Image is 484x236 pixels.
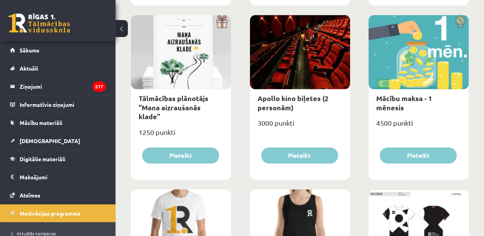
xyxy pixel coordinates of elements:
img: Atlaide [451,15,469,28]
button: Pieteikt [142,147,219,164]
a: Motivācijas programma [10,204,106,222]
a: Mācību maksa - 1 mēnesis [376,94,432,111]
a: Maksājumi [10,168,106,186]
div: 1250 punkti [131,126,231,145]
a: Mācību materiāli [10,114,106,131]
span: Mācību materiāli [20,119,62,126]
a: Atzīmes [10,186,106,204]
span: Atzīmes [20,192,40,199]
legend: Maksājumi [20,168,106,186]
img: Dāvana ar pārsteigumu [214,15,231,28]
a: Ziņojumi217 [10,78,106,95]
a: Digitālie materiāli [10,150,106,168]
div: 3000 punkti [250,116,350,136]
span: Digitālie materiāli [20,155,65,162]
i: 217 [92,81,106,92]
a: Rīgas 1. Tālmācības vidusskola [8,13,70,33]
span: Motivācijas programma [20,210,80,217]
a: Tālmācības plānotājs "Mana aizraušanās klade" [139,94,208,121]
a: Sākums [10,41,106,59]
div: 4500 punkti [368,116,469,136]
a: [DEMOGRAPHIC_DATA] [10,132,106,150]
span: Aktuāli [20,65,38,72]
legend: Informatīvie ziņojumi [20,96,106,113]
button: Pieteikt [261,147,338,164]
span: [DEMOGRAPHIC_DATA] [20,137,80,144]
button: Pieteikt [380,147,457,164]
a: Informatīvie ziņojumi [10,96,106,113]
legend: Ziņojumi [20,78,106,95]
a: Aktuāli [10,59,106,77]
a: Apollo kino biļetes (2 personām) [258,94,328,111]
span: Sākums [20,47,39,54]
